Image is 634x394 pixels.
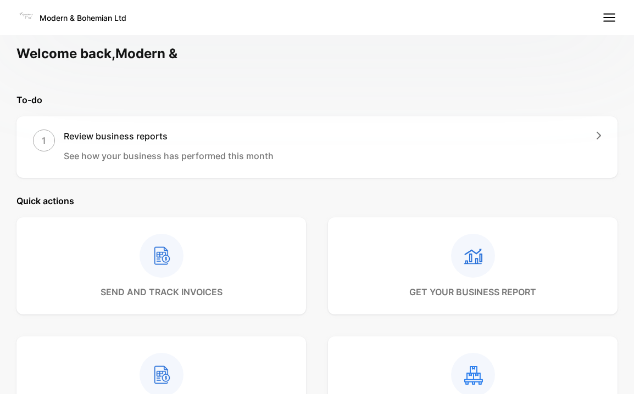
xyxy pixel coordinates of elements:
h1: Welcome back, Modern & [16,44,177,64]
p: get your business report [409,285,536,299]
p: Modern & Bohemian Ltd [40,12,126,24]
img: Logo [18,8,34,24]
p: See how your business has performed this month [64,149,274,162]
p: send and track invoices [101,285,223,299]
p: Quick actions [16,194,618,207]
h1: Review business reports [64,130,274,143]
p: 1 [42,134,46,147]
p: To-do [16,93,618,106]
